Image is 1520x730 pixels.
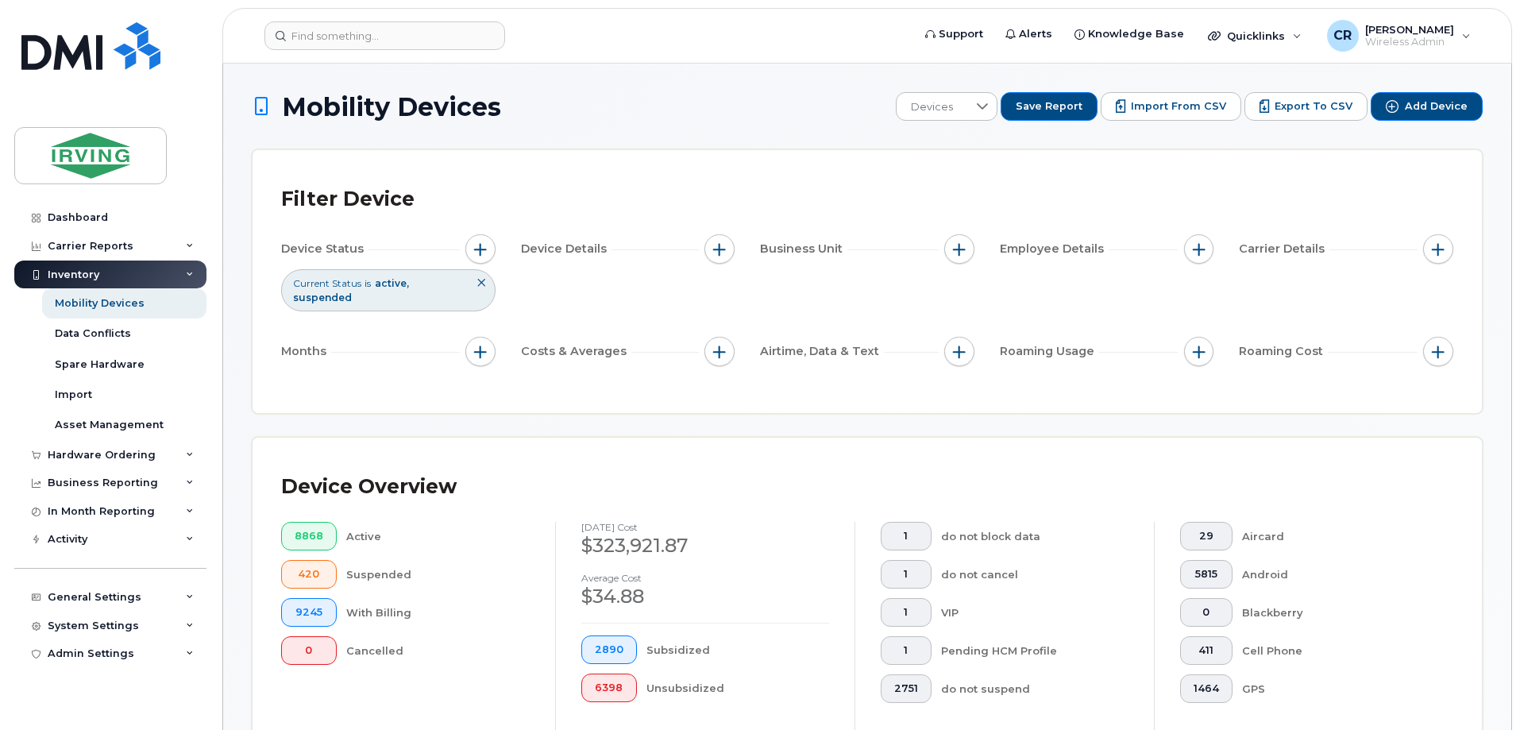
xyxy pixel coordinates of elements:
[1180,636,1233,665] button: 411
[941,522,1129,550] div: do not block data
[295,530,323,543] span: 8868
[894,682,918,695] span: 2751
[881,522,932,550] button: 1
[881,636,932,665] button: 1
[1194,644,1219,657] span: 411
[281,636,337,665] button: 0
[281,598,337,627] button: 9245
[281,522,337,550] button: 8868
[581,532,829,559] div: $323,921.87
[1242,598,1429,627] div: Blackberry
[295,568,323,581] span: 420
[1000,241,1109,257] span: Employee Details
[581,522,829,532] h4: [DATE] cost
[1405,99,1468,114] span: Add Device
[881,674,932,703] button: 2751
[1275,99,1352,114] span: Export to CSV
[1180,560,1233,589] button: 5815
[295,606,323,619] span: 9245
[941,598,1129,627] div: VIP
[281,466,457,508] div: Device Overview
[894,530,918,543] span: 1
[1242,636,1429,665] div: Cell Phone
[646,635,830,664] div: Subsidized
[365,276,371,290] span: is
[1242,674,1429,703] div: GPS
[894,644,918,657] span: 1
[346,560,530,589] div: Suspended
[1131,99,1226,114] span: Import from CSV
[1242,560,1429,589] div: Android
[346,636,530,665] div: Cancelled
[941,636,1129,665] div: Pending HCM Profile
[897,93,967,122] span: Devices
[941,674,1129,703] div: do not suspend
[293,276,361,290] span: Current Status
[281,179,415,220] div: Filter Device
[881,560,932,589] button: 1
[1194,568,1219,581] span: 5815
[1239,241,1329,257] span: Carrier Details
[521,343,631,360] span: Costs & Averages
[1194,682,1219,695] span: 1464
[760,343,884,360] span: Airtime, Data & Text
[1371,92,1483,121] button: Add Device
[1180,674,1233,703] button: 1464
[295,644,323,657] span: 0
[1244,92,1368,121] button: Export to CSV
[595,643,623,656] span: 2890
[1194,606,1219,619] span: 0
[1001,92,1098,121] button: Save Report
[293,292,352,303] span: suspended
[581,674,637,702] button: 6398
[281,343,331,360] span: Months
[894,568,918,581] span: 1
[1180,598,1233,627] button: 0
[881,598,932,627] button: 1
[282,93,501,121] span: Mobility Devices
[1239,343,1328,360] span: Roaming Cost
[581,635,637,664] button: 2890
[281,560,337,589] button: 420
[281,241,368,257] span: Device Status
[894,606,918,619] span: 1
[941,560,1129,589] div: do not cancel
[346,598,530,627] div: With Billing
[581,573,829,583] h4: Average cost
[1242,522,1429,550] div: Aircard
[1180,522,1233,550] button: 29
[346,522,530,550] div: Active
[375,277,409,289] span: active
[581,583,829,610] div: $34.88
[521,241,611,257] span: Device Details
[595,682,623,694] span: 6398
[1194,530,1219,543] span: 29
[760,241,847,257] span: Business Unit
[1016,99,1082,114] span: Save Report
[1000,343,1099,360] span: Roaming Usage
[1101,92,1241,121] button: Import from CSV
[646,674,830,702] div: Unsubsidized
